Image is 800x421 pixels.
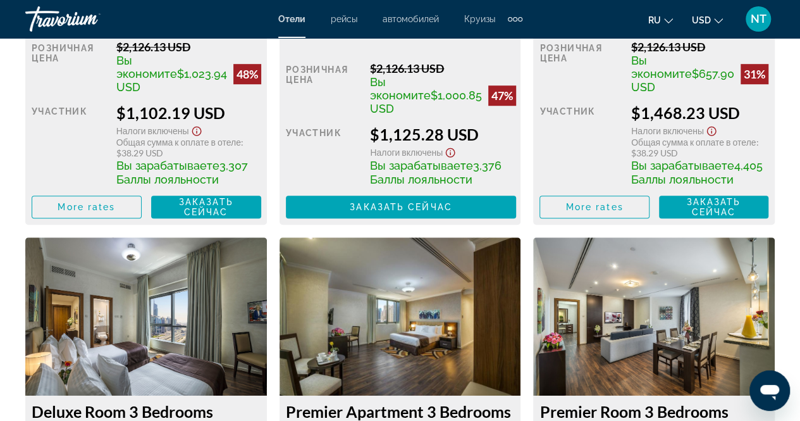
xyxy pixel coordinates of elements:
[278,14,305,24] a: Отели
[742,6,775,32] button: User Menu
[233,64,261,84] div: 48%
[631,40,768,54] div: $2,126.13 USD
[189,122,204,137] button: Show Taxes and Fees disclaimer
[539,40,622,94] div: Розничная цена
[631,137,756,148] span: Общая сумма к оплате в отеле
[692,15,711,25] span: USD
[350,202,452,212] span: Заказать сейчас
[370,159,502,186] span: 3,376 Баллы лояльности
[286,125,361,186] div: участник
[370,125,516,144] div: $1,125.28 USD
[32,196,142,218] button: More rates
[631,159,763,186] span: 4,405 Баллы лояльности
[280,237,521,396] img: dfdf08ee-b760-4fa5-8ee2-4eebdb14d6e2.jpeg
[539,196,649,218] button: More rates
[539,103,622,186] div: участник
[533,237,775,396] img: 037ec223-13f9-4d84-88cc-3525c6b602b4.jpeg
[488,85,516,106] div: 47%
[749,370,790,411] iframe: Кнопка запуска окна обмена сообщениями
[648,11,673,29] button: Change language
[631,137,768,158] div: : $38.29 USD
[443,144,458,158] button: Show Taxes and Fees disclaimer
[116,103,261,122] div: $1,102.19 USD
[58,202,115,212] span: More rates
[286,402,515,421] h3: Premier Apartment 3 Bedrooms
[151,196,261,218] button: Заказать сейчас
[116,125,189,136] span: Налоги включены
[286,196,517,218] button: Заказать сейчас
[692,11,723,29] button: Change currency
[25,237,267,396] img: 157978e3-f77f-47ba-98e2-7ef756a8dc53.jpeg
[464,14,495,24] a: Круизы
[370,61,516,75] div: $2,126.13 USD
[32,402,261,421] h3: Deluxe Room 3 Bedrooms
[116,67,227,94] span: $1,023.94 USD
[370,159,473,172] span: Вы зарабатываете
[631,54,692,80] span: Вы экономите
[383,14,439,24] a: автомобилей
[179,197,233,217] span: Заказать сейчас
[751,13,766,25] span: NT
[508,9,522,29] button: Extra navigation items
[116,159,248,186] span: 3,307 Баллы лояльности
[631,125,704,136] span: Налоги включены
[116,54,177,80] span: Вы экономите
[116,159,219,172] span: Вы зарабатываете
[741,64,768,84] div: 31%
[32,103,107,186] div: участник
[539,402,768,421] h3: Premier Room 3 Bedrooms
[631,103,768,122] div: $1,468.23 USD
[631,159,734,172] span: Вы зарабатываете
[25,3,152,35] a: Travorium
[565,202,623,212] span: More rates
[116,137,241,148] span: Общая сумма к оплате в отеле
[631,67,734,94] span: $657.90 USD
[648,15,661,25] span: ru
[286,61,361,115] div: Розничная цена
[370,75,431,102] span: Вы экономите
[331,14,357,24] a: рейсы
[659,196,768,218] button: Заказать сейчас
[370,147,443,158] span: Налоги включены
[370,89,482,115] span: $1,000.85 USD
[686,197,741,217] span: Заказать сейчас
[704,122,719,137] button: Show Taxes and Fees disclaimer
[32,40,107,94] div: Розничная цена
[116,40,261,54] div: $2,126.13 USD
[116,137,261,158] div: : $38.29 USD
